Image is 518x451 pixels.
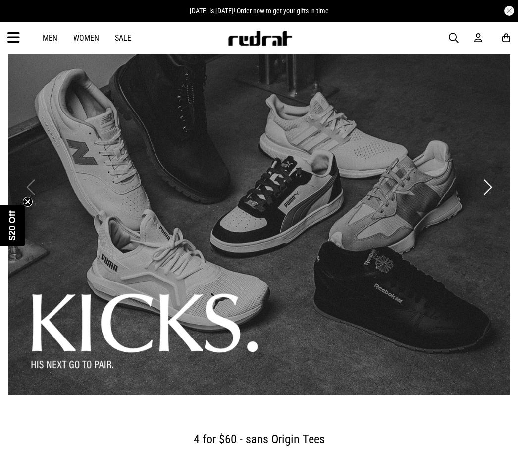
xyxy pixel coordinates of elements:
a: Men [43,33,57,43]
h2: 4 for $60 - sans Origin Tees [16,429,502,449]
span: [DATE] is [DATE]! Order now to get your gifts in time [190,7,329,15]
button: Next slide [481,176,494,198]
a: Women [73,33,99,43]
a: Sale [115,33,131,43]
button: Close teaser [23,197,33,207]
button: Open LiveChat chat widget [8,4,38,34]
button: Previous slide [24,176,37,198]
span: $20 Off [7,210,17,240]
img: Redrat logo [227,31,293,46]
